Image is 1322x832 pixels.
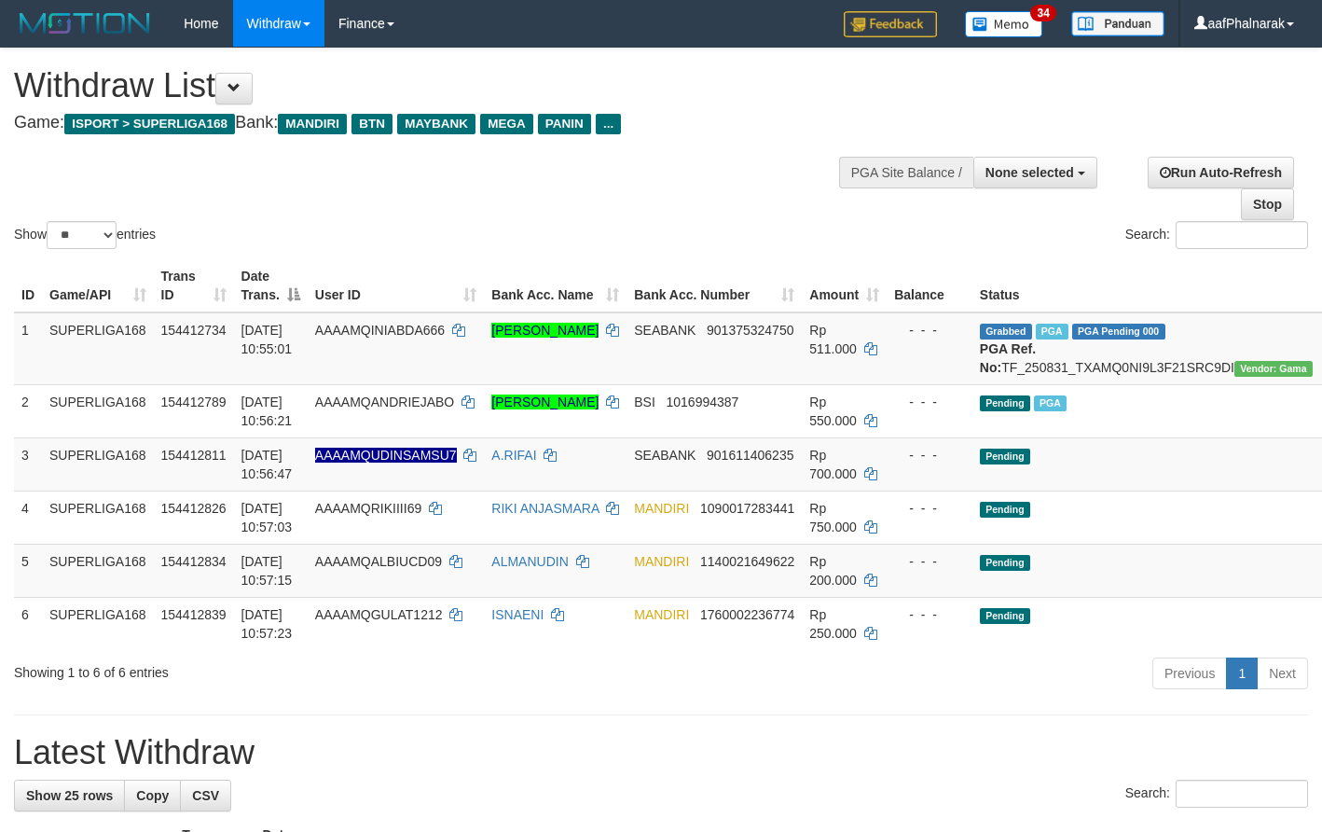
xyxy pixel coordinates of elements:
td: SUPERLIGA168 [42,384,154,437]
span: Vendor URL: https://trx31.1velocity.biz [1234,361,1313,377]
a: Copy [124,780,181,811]
a: RIKI ANJASMARA [491,501,599,516]
h1: Latest Withdraw [14,734,1308,771]
span: Rp 250.000 [809,607,857,641]
span: MANDIRI [278,114,347,134]
span: 154412839 [161,607,227,622]
span: MANDIRI [634,607,689,622]
a: ISNAENI [491,607,544,622]
th: Status [972,259,1320,312]
span: Pending [980,608,1030,624]
span: Rp 511.000 [809,323,857,356]
label: Search: [1125,780,1308,808]
span: None selected [985,165,1074,180]
input: Search: [1176,221,1308,249]
select: Showentries [47,221,117,249]
a: 1 [1226,658,1258,689]
th: Balance [887,259,972,312]
span: Rp 700.000 [809,448,857,481]
a: CSV [180,780,231,811]
td: SUPERLIGA168 [42,597,154,650]
td: 4 [14,491,42,544]
td: SUPERLIGA168 [42,312,154,385]
span: MAYBANK [397,114,475,134]
div: - - - [894,499,965,518]
td: 6 [14,597,42,650]
span: [DATE] 10:57:23 [241,607,293,641]
h4: Game: Bank: [14,114,862,132]
span: [DATE] 10:56:21 [241,395,293,428]
span: [DATE] 10:57:15 [241,554,293,588]
span: MANDIRI [634,554,689,569]
a: Stop [1241,188,1294,220]
a: A.RIFAI [491,448,536,463]
span: Show 25 rows [26,788,113,803]
div: - - - [894,552,965,571]
span: ... [596,114,621,134]
a: [PERSON_NAME] [491,323,599,338]
span: Rp 750.000 [809,501,857,534]
span: ISPORT > SUPERLIGA168 [64,114,235,134]
span: MEGA [480,114,533,134]
a: Previous [1152,658,1227,689]
span: PANIN [538,114,591,134]
img: Button%20Memo.svg [965,11,1043,37]
span: Copy 1090017283441 to clipboard [700,501,794,516]
span: AAAAMQGULAT1212 [315,607,443,622]
td: 5 [14,544,42,597]
span: 154412734 [161,323,227,338]
th: User ID: activate to sort column ascending [308,259,484,312]
span: 154412826 [161,501,227,516]
th: Game/API: activate to sort column ascending [42,259,154,312]
span: AAAAMQANDRIEJABO [315,395,454,409]
div: - - - [894,393,965,411]
span: SEABANK [634,323,695,338]
div: - - - [894,605,965,624]
span: Copy [136,788,169,803]
div: Showing 1 to 6 of 6 entries [14,656,537,682]
span: Copy 1140021649622 to clipboard [700,554,794,569]
span: Copy 901375324750 to clipboard [707,323,793,338]
span: Marked by aafounsreynich [1036,324,1068,340]
img: MOTION_logo.png [14,9,156,37]
span: Rp 200.000 [809,554,857,588]
td: TF_250831_TXAMQ0NI9L3F21SRC9DI [972,312,1320,385]
span: BSI [634,395,655,409]
div: - - - [894,446,965,465]
span: Pending [980,395,1030,411]
span: [DATE] 10:56:47 [241,448,293,481]
th: Date Trans.: activate to sort column descending [234,259,308,312]
div: - - - [894,321,965,340]
th: Amount: activate to sort column ascending [802,259,887,312]
img: panduan.png [1071,11,1164,36]
span: Copy 1016994387 to clipboard [666,395,738,409]
span: Nama rekening ada tanda titik/strip, harap diedit [315,448,457,463]
span: MANDIRI [634,501,689,516]
h1: Withdraw List [14,67,862,104]
td: 3 [14,437,42,491]
span: 154412834 [161,554,227,569]
span: Pending [980,449,1030,465]
span: CSV [192,788,219,803]
span: 34 [1030,5,1055,21]
a: Next [1257,658,1308,689]
span: AAAAMQALBIUCD09 [315,554,442,569]
td: 1 [14,312,42,385]
span: [DATE] 10:57:03 [241,501,293,534]
span: Pending [980,502,1030,518]
th: Bank Acc. Number: activate to sort column ascending [627,259,802,312]
th: ID [14,259,42,312]
a: Run Auto-Refresh [1148,157,1294,188]
span: Pending [980,555,1030,571]
span: 154412811 [161,448,227,463]
td: SUPERLIGA168 [42,437,154,491]
span: PGA Pending [1072,324,1165,340]
span: Rp 550.000 [809,395,857,428]
td: SUPERLIGA168 [42,544,154,597]
a: [PERSON_NAME] [491,395,599,409]
span: Grabbed [980,324,1032,340]
input: Search: [1176,780,1308,808]
a: Show 25 rows [14,780,125,811]
th: Trans ID: activate to sort column ascending [154,259,234,312]
label: Show entries [14,221,156,249]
